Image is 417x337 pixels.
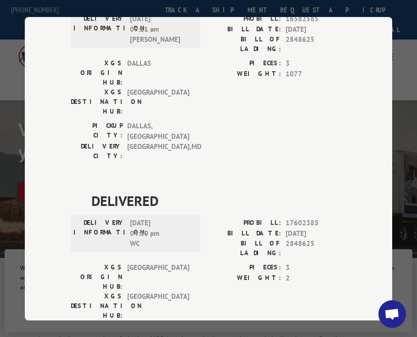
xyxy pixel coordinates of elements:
[71,263,123,291] label: XGS ORIGIN HUB:
[208,58,281,69] label: PIECES:
[127,58,189,87] span: DALLAS
[286,14,346,24] span: 16582585
[208,239,281,258] label: BILL OF LADING:
[73,14,125,45] label: DELIVERY INFORMATION:
[208,14,281,24] label: PROBILL:
[127,121,189,142] span: DALLAS , [GEOGRAPHIC_DATA]
[71,291,123,320] label: XGS DESTINATION HUB:
[127,263,189,291] span: [GEOGRAPHIC_DATA]
[286,263,346,273] span: 3
[130,218,192,249] span: [DATE] 04:00 pm WC
[71,58,123,87] label: XGS ORIGIN HUB:
[127,291,189,320] span: [GEOGRAPHIC_DATA]
[208,69,281,79] label: WEIGHT:
[208,218,281,228] label: PROBILL:
[71,142,123,161] label: DELIVERY CITY:
[71,87,123,116] label: XGS DESTINATION HUB:
[127,142,189,161] span: [GEOGRAPHIC_DATA] , MD
[71,121,123,142] label: PICKUP CITY:
[208,228,281,239] label: BILL DATE:
[73,218,125,249] label: DELIVERY INFORMATION:
[286,34,346,54] span: 2848625
[286,228,346,239] span: [DATE]
[286,273,346,283] span: 2
[208,263,281,273] label: PIECES:
[91,190,346,211] span: DELIVERED
[208,24,281,34] label: BILL DATE:
[130,14,192,45] span: [DATE] 09:21 am [PERSON_NAME]
[286,58,346,69] span: 3
[286,69,346,79] span: 1077
[286,239,346,258] span: 2848625
[208,34,281,54] label: BILL OF LADING:
[286,218,346,228] span: 17602385
[208,273,281,283] label: WEIGHT:
[286,24,346,34] span: [DATE]
[127,87,189,116] span: [GEOGRAPHIC_DATA]
[378,300,406,328] div: Open chat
